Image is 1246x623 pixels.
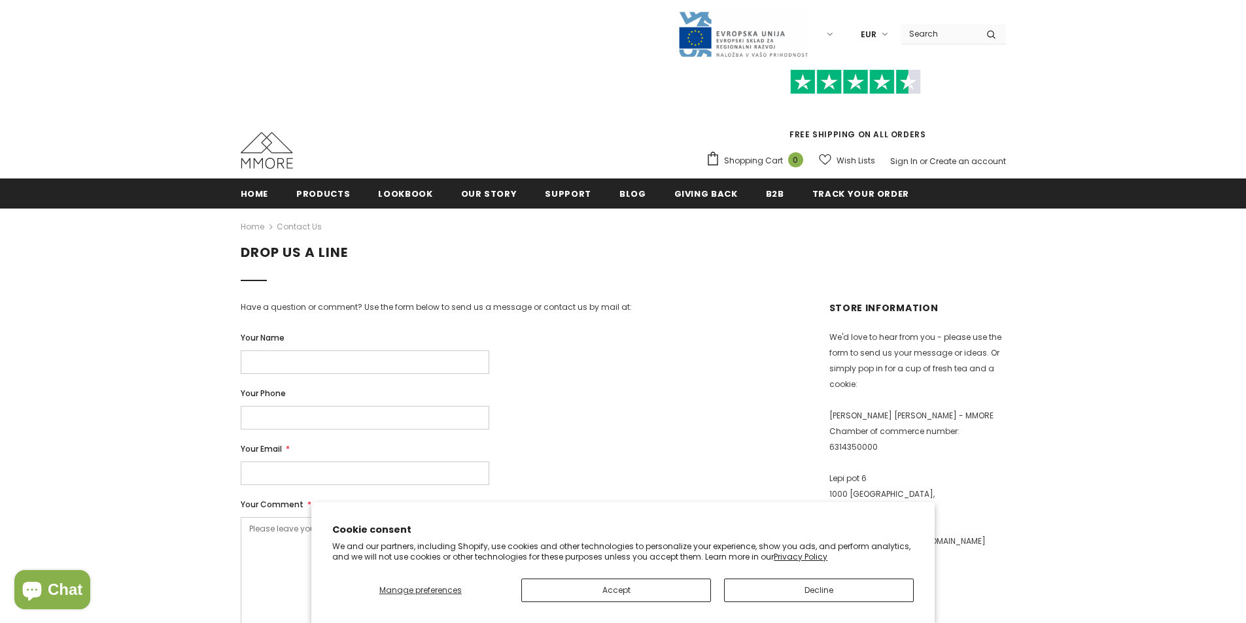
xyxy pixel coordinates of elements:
span: Products [296,188,350,200]
a: Lookbook [378,178,432,208]
img: Javni Razpis [678,10,808,58]
a: Products [296,178,350,208]
h1: DROP US A LINE [241,244,1006,261]
p: We'd love to hear from you - please use the form to send us your message or ideas. Or simply pop ... [829,329,1006,392]
span: support [545,188,591,200]
span: Your Comment [241,499,303,510]
a: Our Story [461,178,517,208]
span: Shopping Cart [724,154,783,167]
span: EUR [861,28,876,41]
a: support [545,178,591,208]
span: Your Email [241,443,282,454]
a: Sign In [890,156,918,167]
button: Accept [521,579,711,602]
span: Wish Lists [837,154,875,167]
span: 0 [788,152,803,167]
a: B2B [766,178,784,208]
p: Lepi pot 6 1000 [GEOGRAPHIC_DATA], [GEOGRAPHIC_DATA] [829,471,1006,518]
span: Track your order [812,188,909,200]
a: Giving back [674,178,738,208]
a: Home [241,178,269,208]
button: Decline [724,579,914,602]
span: Giving back [674,188,738,200]
span: B2B [766,188,784,200]
span: Your Name [241,332,285,343]
span: Your Phone [241,388,286,399]
span: Contact us [277,219,322,235]
span: FREE SHIPPING ON ALL ORDERS [706,75,1006,140]
a: Create an account [929,156,1006,167]
h4: Store Information [829,301,1006,315]
input: Search Site [901,24,977,43]
h2: Cookie consent [332,523,914,537]
a: Wish Lists [819,149,875,172]
inbox-online-store-chat: Shopify online store chat [10,570,94,613]
span: Blog [619,188,646,200]
a: Javni Razpis [678,28,808,39]
div: [PERSON_NAME] [PERSON_NAME] - MMORE [829,301,1006,549]
img: Trust Pilot Stars [790,69,921,95]
span: Our Story [461,188,517,200]
div: Have a question or comment? Use the form below to send us a message or contact us by mail at: [241,301,679,314]
span: Home [241,188,269,200]
button: Manage preferences [332,579,508,602]
a: Privacy Policy [774,551,827,562]
a: Track your order [812,178,909,208]
span: or [920,156,927,167]
a: Blog [619,178,646,208]
p: We and our partners, including Shopify, use cookies and other technologies to personalize your ex... [332,541,914,562]
span: Lookbook [378,188,432,200]
a: Shopping Cart 0 [706,151,810,171]
p: Chamber of commerce number: 6314350000 [829,424,1006,455]
iframe: Customer reviews powered by Trustpilot [706,94,1006,128]
a: Home [241,219,264,235]
span: Manage preferences [379,584,462,596]
img: MMORE Cases [241,132,293,169]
